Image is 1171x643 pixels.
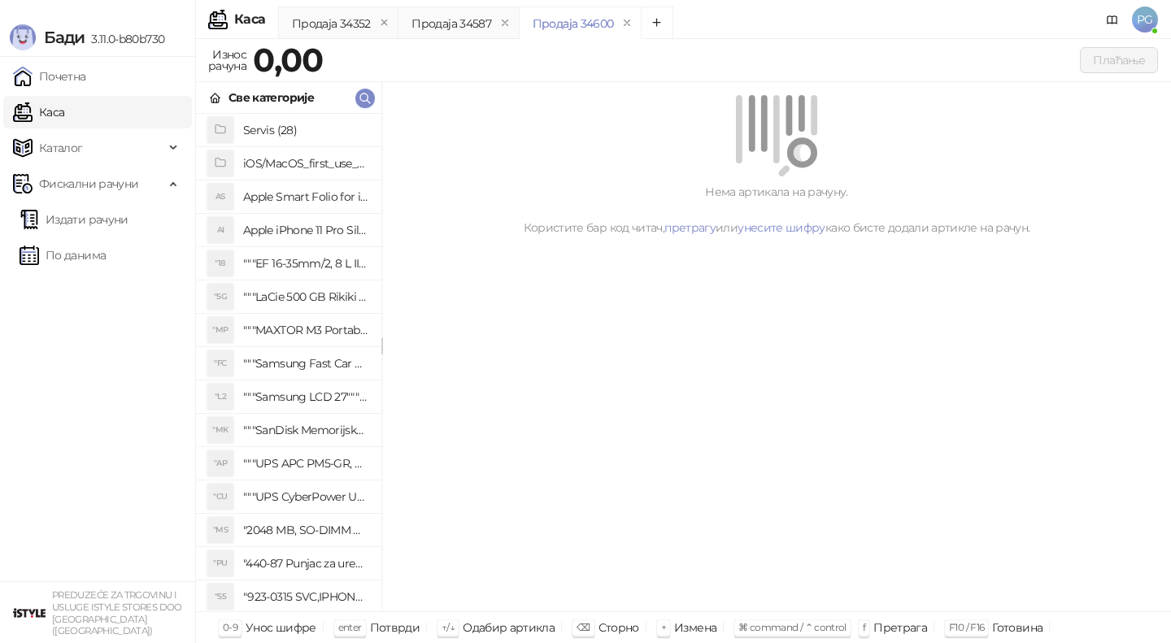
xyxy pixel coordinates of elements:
[253,40,323,80] strong: 0,00
[207,184,233,210] div: AS
[738,220,825,235] a: унесите шифру
[207,384,233,410] div: "L2
[243,117,368,143] h4: Servis (28)
[292,15,371,33] div: Продаја 34352
[494,16,516,30] button: remove
[370,617,420,638] div: Потврди
[207,350,233,376] div: "FC
[207,584,233,610] div: "S5
[207,550,233,576] div: "PU
[207,484,233,510] div: "CU
[338,621,362,633] span: enter
[402,183,1151,237] div: Нема артикала на рачуну. Користите бар код читач, или како бисте додали артикле на рачун.
[207,517,233,543] div: "MS
[243,184,368,210] h4: Apple Smart Folio for iPad mini (A17 Pro) - Sage
[738,621,847,633] span: ⌘ command / ⌃ control
[207,450,233,476] div: "AP
[577,621,590,633] span: ⌫
[234,13,265,26] div: Каса
[243,517,368,543] h4: "2048 MB, SO-DIMM DDRII, 667 MHz, Napajanje 1,8 0,1 V, Latencija CL5"
[674,617,716,638] div: Измена
[44,28,85,47] span: Бади
[664,220,716,235] a: претрагу
[243,217,368,243] h4: Apple iPhone 11 Pro Silicone Case - Black
[243,250,368,276] h4: """EF 16-35mm/2, 8 L III USM"""
[52,589,182,636] small: PREDUZEĆE ZA TRGOVINU I USLUGE ISTYLE STORES DOO [GEOGRAPHIC_DATA] ([GEOGRAPHIC_DATA])
[246,617,316,638] div: Унос шифре
[661,621,666,633] span: +
[243,350,368,376] h4: """Samsung Fast Car Charge Adapter, brzi auto punja_, boja crna"""
[1080,47,1158,73] button: Плаћање
[13,96,64,128] a: Каса
[223,621,237,633] span: 0-9
[243,550,368,576] h4: "440-87 Punjac za uredjaje sa micro USB portom 4/1, Stand."
[205,44,250,76] div: Износ рачуна
[442,621,455,633] span: ↑/↓
[243,484,368,510] h4: """UPS CyberPower UT650EG, 650VA/360W , line-int., s_uko, desktop"""
[196,114,381,611] div: grid
[85,32,164,46] span: 3.11.0-b80b730
[13,597,46,629] img: 64x64-companyLogo-77b92cf4-9946-4f36-9751-bf7bb5fd2c7d.png
[243,584,368,610] h4: "923-0315 SVC,IPHONE 5/5S BATTERY REMOVAL TRAY Držač za iPhone sa kojim se otvara display
[641,7,673,39] button: Add tab
[207,250,233,276] div: "18
[229,89,314,106] div: Све категорије
[863,621,865,633] span: f
[20,203,128,236] a: Издати рачуни
[243,284,368,310] h4: """LaCie 500 GB Rikiki USB 3.0 / Ultra Compact & Resistant aluminum / USB 3.0 / 2.5"""""""
[533,15,614,33] div: Продаја 34600
[243,450,368,476] h4: """UPS APC PM5-GR, Essential Surge Arrest,5 utic_nica"""
[949,621,984,633] span: F10 / F16
[1099,7,1125,33] a: Документација
[10,24,36,50] img: Logo
[39,167,138,200] span: Фискални рачуни
[39,132,83,164] span: Каталог
[20,239,106,272] a: По данима
[873,617,927,638] div: Претрага
[599,617,639,638] div: Сторно
[13,60,86,93] a: Почетна
[207,317,233,343] div: "MP
[243,317,368,343] h4: """MAXTOR M3 Portable 2TB 2.5"""" crni eksterni hard disk HX-M201TCB/GM"""
[243,417,368,443] h4: """SanDisk Memorijska kartica 256GB microSDXC sa SD adapterom SDSQXA1-256G-GN6MA - Extreme PLUS, ...
[616,16,638,30] button: remove
[992,617,1043,638] div: Готовина
[243,150,368,176] h4: iOS/MacOS_first_use_assistance (4)
[1132,7,1158,33] span: PG
[411,15,491,33] div: Продаја 34587
[207,217,233,243] div: AI
[207,284,233,310] div: "5G
[207,417,233,443] div: "MK
[374,16,395,30] button: remove
[243,384,368,410] h4: """Samsung LCD 27"""" C27F390FHUXEN"""
[463,617,555,638] div: Одабир артикла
